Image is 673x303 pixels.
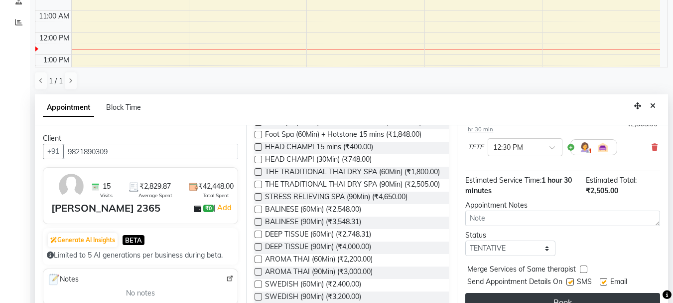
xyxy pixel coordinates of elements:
span: 15 [103,181,111,192]
span: Notes [47,273,79,286]
span: Appointment [43,99,94,117]
span: AROMA THAI (90Min) (₹3,000.00) [265,267,373,279]
a: Add [216,202,233,214]
span: AROMA THAI (60Min) (₹2,200.00) [265,254,373,267]
span: 1 / 1 [49,76,63,86]
span: THE TRADITIONAL THAI DRY SPA (90Min) (₹2,505.00) [265,179,440,192]
img: avatar [57,172,86,201]
div: Status [465,230,555,241]
button: Generate AI Insights [48,233,118,247]
input: Search by Name/Mobile/Email/Code [63,144,238,159]
span: Estimated Total: [586,176,637,185]
span: DEEP TISSUE (60Min) (₹2,748.31) [265,229,371,242]
span: HEAD CHAMPI 15 mins (₹400.00) [265,142,373,154]
span: Block Time [106,103,141,112]
span: SMS [577,277,592,289]
span: Average Spent [138,192,172,199]
div: Limited to 5 AI generations per business during beta. [47,250,234,261]
span: ₹2,505.00 [586,186,618,195]
span: Foot Spa (60Min) + Hotstone 15 mins (₹1,848.00) [265,129,421,142]
span: Send Appointment Details On [467,277,562,289]
span: BALINESE (90Min) (₹3,548.31) [265,217,361,229]
button: +91 [43,144,64,159]
span: STRESS RELIEVING SPA (90Min) (₹4,650.00) [265,192,407,204]
span: DEEP TISSUE (90Min) (₹4,000.00) [265,242,371,254]
span: BETA [123,235,144,245]
span: ₹0 [203,205,214,213]
span: No notes [126,288,155,299]
span: HEAD CHAMPI (30Min) (₹748.00) [265,154,372,167]
span: Visits [100,192,113,199]
div: 12:00 PM [37,33,71,43]
span: Merge Services of Same therapist [467,264,576,277]
img: Interior.png [597,141,609,153]
div: 1:00 PM [41,55,71,65]
img: Hairdresser.png [579,141,591,153]
div: Appointment Notes [465,200,660,211]
div: Client [43,133,238,144]
span: | [214,202,233,214]
span: BALINESE (60Min) (₹2,548.00) [265,204,361,217]
span: SWEDISH (60Min) (₹2,400.00) [265,279,361,292]
span: Estimated Service Time: [465,176,541,185]
span: Total Spent [203,192,229,199]
span: ₹42,448.00 [198,181,234,192]
div: 11:00 AM [37,11,71,21]
span: THE TRADITIONAL THAI DRY SPA (60Min) (₹1,800.00) [265,167,440,179]
span: TETE [468,142,484,152]
div: [PERSON_NAME] 2365 [51,201,160,216]
span: ₹2,829.87 [139,181,171,192]
span: Email [610,277,627,289]
button: Close [646,98,660,114]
